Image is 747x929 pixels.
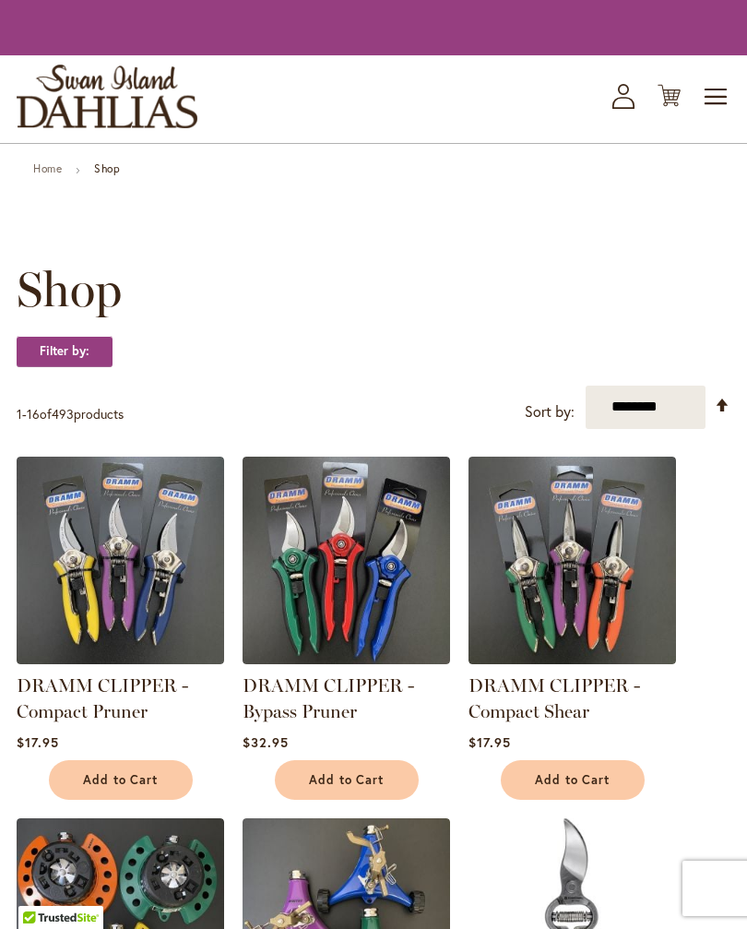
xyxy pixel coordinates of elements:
[49,760,193,800] button: Add to Cart
[52,405,74,423] span: 493
[468,650,676,668] a: DRAMM CLIPPER - Compact Shear
[94,161,120,175] strong: Shop
[17,65,197,128] a: store logo
[17,674,188,722] a: DRAMM CLIPPER - Compact Pruner
[468,733,511,751] span: $17.95
[275,760,419,800] button: Add to Cart
[468,457,676,664] img: DRAMM CLIPPER - Compact Shear
[468,674,640,722] a: DRAMM CLIPPER - Compact Shear
[17,262,122,317] span: Shop
[17,405,22,423] span: 1
[525,395,575,429] label: Sort by:
[33,161,62,175] a: Home
[83,772,159,788] span: Add to Cart
[243,733,289,751] span: $32.95
[243,674,414,722] a: DRAMM CLIPPER - Bypass Pruner
[501,760,645,800] button: Add to Cart
[535,772,611,788] span: Add to Cart
[17,733,59,751] span: $17.95
[17,399,124,429] p: - of products
[17,336,113,367] strong: Filter by:
[17,457,224,664] img: DRAMM CLIPPER - Compact Pruner
[17,650,224,668] a: DRAMM CLIPPER - Compact Pruner
[27,405,40,423] span: 16
[309,772,385,788] span: Add to Cart
[243,457,450,664] img: DRAMM CLIPPER - Bypass Pruner
[243,650,450,668] a: DRAMM CLIPPER - Bypass Pruner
